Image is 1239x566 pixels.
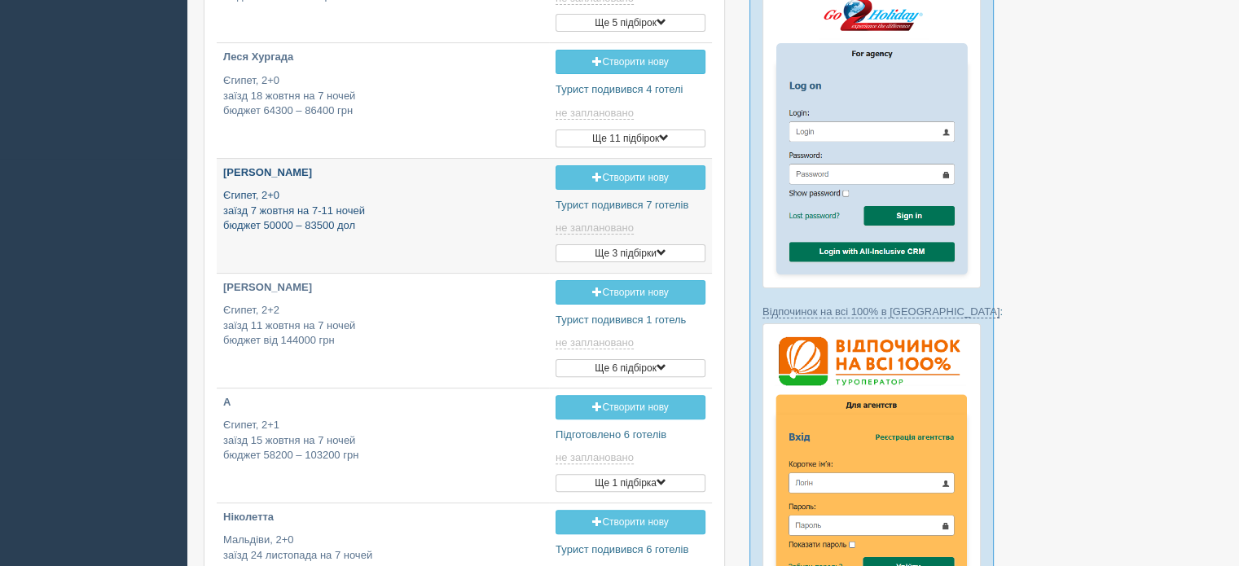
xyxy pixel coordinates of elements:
p: A [223,395,543,410]
a: Створити нову [556,395,705,419]
p: Турист подивився 1 готель [556,313,705,328]
span: не заплановано [556,451,634,464]
button: Ще 1 підбірка [556,474,705,492]
p: [PERSON_NAME] [223,280,543,296]
p: Єгипет, 2+1 заїзд 15 жовтня на 7 ночей бюджет 58200 – 103200 грн [223,418,543,463]
a: не заплановано [556,336,637,349]
a: Створити нову [556,165,705,190]
a: не заплановано [556,451,637,464]
p: [PERSON_NAME] [223,165,543,181]
p: Єгипет, 2+2 заїзд 11 жовтня на 7 ночей бюджет від 144000 грн [223,303,543,349]
p: Єгипет, 2+0 заїзд 7 жовтня на 7-11 ночей бюджет 50000 – 83500 дол [223,188,543,234]
a: [PERSON_NAME] Єгипет, 2+2заїзд 11 жовтня на 7 ночейбюджет від 144000 грн [217,274,549,362]
a: Створити нову [556,50,705,74]
p: Турист подивився 7 готелів [556,198,705,213]
a: A Єгипет, 2+1заїзд 15 жовтня на 7 ночейбюджет 58200 – 103200 грн [217,388,549,477]
p: Єгипет, 2+0 заїзд 18 жовтня на 7 ночей бюджет 64300 – 86400 грн [223,73,543,119]
a: Відпочинок на всі 100% в [GEOGRAPHIC_DATA] [762,305,1000,318]
span: не заплановано [556,336,634,349]
button: Ще 3 підбірки [556,244,705,262]
a: Леся Хургада Єгипет, 2+0заїзд 18 жовтня на 7 ночейбюджет 64300 – 86400 грн [217,43,549,132]
a: [PERSON_NAME] Єгипет, 2+0заїзд 7 жовтня на 7-11 ночейбюджет 50000 – 83500 дол [217,159,549,248]
p: Леся Хургада [223,50,543,65]
p: Турист подивився 4 готелі [556,82,705,98]
p: Підготовлено 6 готелів [556,428,705,443]
span: не заплановано [556,107,634,120]
button: Ще 5 підбірок [556,14,705,32]
button: Ще 11 підбірок [556,129,705,147]
a: Створити нову [556,280,705,305]
a: не заплановано [556,222,637,235]
p: : [762,304,981,319]
p: Турист подивився 6 готелів [556,542,705,558]
p: Ніколетта [223,510,543,525]
a: не заплановано [556,107,637,120]
button: Ще 6 підбірок [556,359,705,377]
span: не заплановано [556,222,634,235]
a: Створити нову [556,510,705,534]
